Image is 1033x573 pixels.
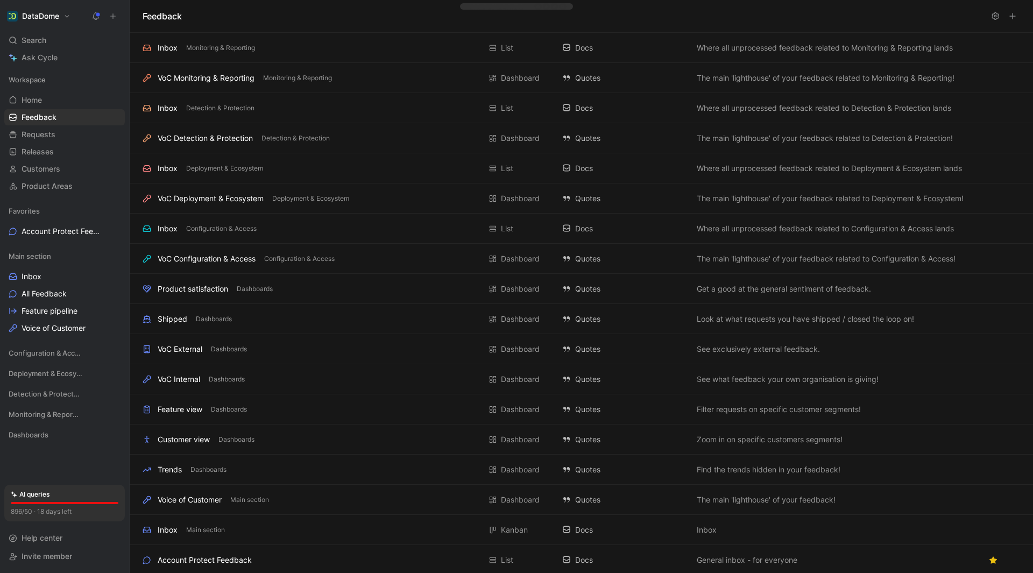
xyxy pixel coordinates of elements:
div: InboxMonitoring & ReportingList DocsWhere all unprocessed feedback related to Monitoring & Report... [130,33,1033,63]
div: Trends [158,463,182,476]
div: Dashboard [501,493,540,506]
div: List [501,41,513,54]
span: Ask Cycle [22,51,58,64]
div: Deployment & Ecosystem [4,365,125,385]
button: Configuration & Access [184,224,259,234]
a: Home [4,92,125,108]
div: Dashboards [4,427,125,446]
button: Dashboards [194,314,234,324]
div: Main section [4,248,125,264]
button: Main section [184,525,227,535]
div: Quotes [562,493,686,506]
div: Dashboard [501,192,540,205]
div: List [501,162,513,175]
div: Inbox [158,162,178,175]
span: See exclusively external feedback. [697,343,820,356]
button: Detection & Protection [184,103,257,113]
h1: Feedback [143,10,182,23]
span: Detection & Protection [186,103,254,114]
div: Quotes [562,343,686,356]
span: Home [22,95,42,105]
a: Feature pipeline [4,303,125,319]
div: VoC InternalDashboardsDashboard QuotesSee what feedback your own organisation is giving!View actions [130,364,1033,394]
span: The main 'lighthouse' of your feedback related to Configuration & Access! [697,252,956,265]
button: See what feedback your own organisation is giving! [695,373,881,386]
div: List [501,222,513,235]
span: Invite member [22,551,72,561]
span: Inbox [697,524,717,536]
span: Filter requests on specific customer segments! [697,403,861,416]
div: InboxConfiguration & AccessList DocsWhere all unprocessed feedback related to Configuration & Acc... [130,214,1033,244]
span: The main 'lighthouse' of your feedback related to Deployment & Ecosystem! [697,192,964,205]
div: InboxDeployment & EcosystemList DocsWhere all unprocessed feedback related to Deployment & Ecosys... [130,153,1033,183]
span: Releases [22,146,54,157]
div: Dashboard [501,132,540,145]
div: Detection & Protection [4,386,125,402]
button: Inbox [695,524,719,536]
div: Search [4,32,125,48]
button: Detection & Protection [259,133,332,143]
button: The main 'lighthouse' of your feedback related to Monitoring & Reporting! [695,72,957,84]
span: Voice of Customer [22,323,86,334]
span: Dashboards [237,284,273,294]
span: Monitoring & Reporting [9,409,81,420]
div: Configuration & Access [4,345,125,361]
span: Dashboards [218,434,254,445]
div: InboxMain sectionKanban DocsInboxView actions [130,515,1033,545]
button: See exclusively external feedback. [695,343,822,356]
div: Dashboard [501,252,540,265]
div: Quotes [562,403,686,416]
h1: DataDome [22,11,59,21]
span: Product Areas [22,181,73,192]
div: Dashboard [501,373,540,386]
div: Docs, images, videos, audio files, links & more [469,7,526,11]
div: VoC Monitoring & Reporting [158,72,254,84]
span: Deployment & Ecosystem [186,163,263,174]
div: Quotes [562,72,686,84]
button: The main 'lighthouse' of your feedback related to Deployment & Ecosystem! [695,192,966,205]
span: Where all unprocessed feedback related to Monitoring & Reporting lands [697,41,953,54]
div: Detection & Protection [4,386,125,405]
div: VoC Configuration & AccessConfiguration & AccessDashboard QuotesThe main 'lighthouse' of your fee... [130,244,1033,274]
a: Inbox [4,268,125,285]
div: Quotes [562,132,686,145]
div: Docs [562,41,686,54]
div: VoC Configuration & Access [158,252,256,265]
div: Quotes [562,192,686,205]
div: Dashboard [501,343,540,356]
div: VoC External [158,343,202,356]
div: VoC Internal [158,373,200,386]
button: Get a good at the general sentiment of feedback. [695,282,873,295]
button: Main section [228,495,271,505]
div: 896/50 · 18 days left [11,506,72,517]
div: Inbox [158,102,178,115]
span: Dashboards [190,464,227,475]
div: Docs [562,554,686,567]
span: See what feedback your own organisation is giving! [697,373,879,386]
span: Deployment & Ecosystem [9,368,82,379]
button: Where all unprocessed feedback related to Monitoring & Reporting lands [695,41,955,54]
div: VoC ExternalDashboardsDashboard QuotesSee exclusively external feedback.View actions [130,334,1033,364]
div: Quotes [562,433,686,446]
a: Requests [4,126,125,143]
img: DataDome [7,11,18,22]
div: Quotes [562,252,686,265]
div: Quotes [562,463,686,476]
span: Inbox [22,271,41,282]
div: Help center [4,530,125,546]
span: Monitoring & Reporting [263,73,332,83]
div: List [501,102,513,115]
span: Main section [186,525,225,535]
div: Monitoring & Reporting [4,406,125,422]
span: Main section [9,251,51,261]
button: Dashboards [188,465,229,475]
button: Where all unprocessed feedback related to Detection & Protection lands [695,102,953,115]
button: Deployment & Ecosystem [184,164,265,173]
span: Customers [22,164,60,174]
span: Dashboards [211,404,247,415]
span: Find the trends hidden in your feedback! [697,463,840,476]
div: Feature view [158,403,202,416]
span: All Feedback [22,288,67,299]
a: Customers [4,161,125,177]
span: The main 'lighthouse' of your feedback related to Monitoring & Reporting! [697,72,954,84]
